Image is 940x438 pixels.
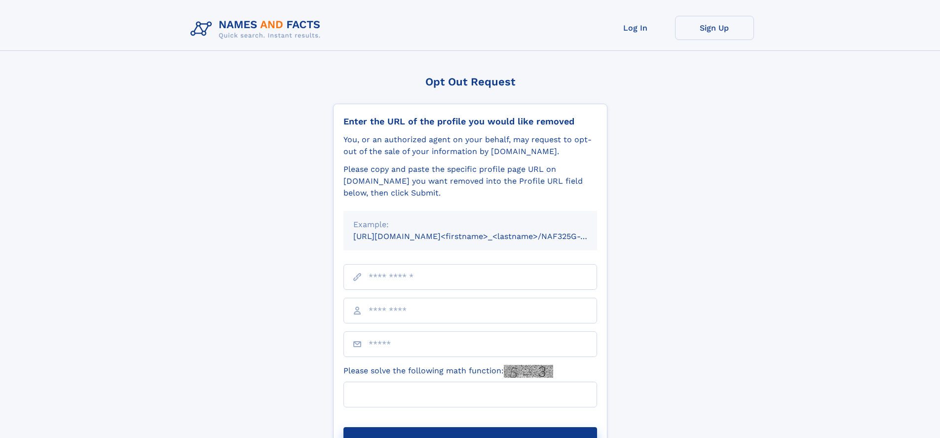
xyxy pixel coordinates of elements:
[343,134,597,158] div: You, or an authorized agent on your behalf, may request to opt-out of the sale of your informatio...
[343,163,597,199] div: Please copy and paste the specific profile page URL on [DOMAIN_NAME] you want removed into the Pr...
[675,16,754,40] a: Sign Up
[333,76,607,88] div: Opt Out Request
[353,219,587,231] div: Example:
[596,16,675,40] a: Log In
[343,116,597,127] div: Enter the URL of the profile you would like removed
[343,365,553,378] label: Please solve the following math function:
[353,232,616,241] small: [URL][DOMAIN_NAME]<firstname>_<lastname>/NAF325G-xxxxxxxx
[187,16,329,42] img: Logo Names and Facts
